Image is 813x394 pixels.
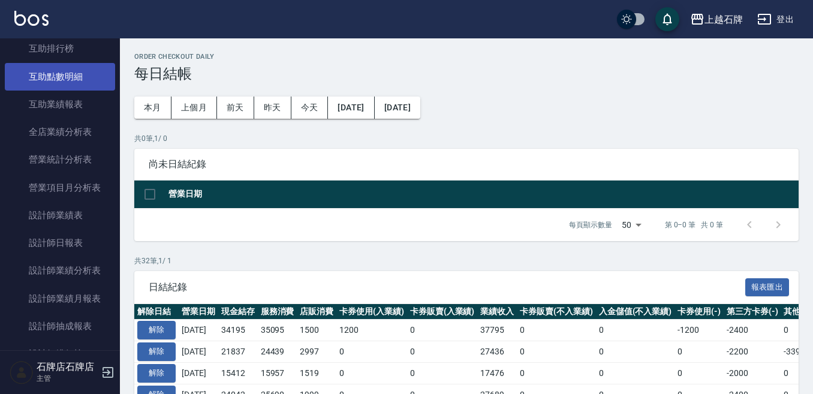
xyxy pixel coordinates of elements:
[375,97,420,119] button: [DATE]
[675,304,724,320] th: 卡券使用(-)
[596,320,675,341] td: 0
[724,304,781,320] th: 第三方卡券(-)
[517,320,596,341] td: 0
[217,97,254,119] button: 前天
[5,257,115,284] a: 設計師業績分析表
[675,341,724,363] td: 0
[5,174,115,201] a: 營業項目月分析表
[297,304,336,320] th: 店販消費
[745,278,790,297] button: 報表匯出
[477,304,517,320] th: 業績收入
[218,341,258,363] td: 21837
[297,320,336,341] td: 1500
[297,341,336,363] td: 2997
[10,360,34,384] img: Person
[5,63,115,91] a: 互助點數明細
[517,304,596,320] th: 卡券販賣(不入業績)
[596,341,675,363] td: 0
[254,97,291,119] button: 昨天
[179,304,218,320] th: 營業日期
[745,281,790,292] a: 報表匯出
[407,304,478,320] th: 卡券販賣(入業績)
[407,341,478,363] td: 0
[407,320,478,341] td: 0
[477,341,517,363] td: 27436
[134,53,799,61] h2: Order checkout daily
[258,341,297,363] td: 24439
[258,362,297,384] td: 15957
[137,321,176,339] button: 解除
[218,304,258,320] th: 現金結存
[569,219,612,230] p: 每頁顯示數量
[5,118,115,146] a: 全店業績分析表
[724,320,781,341] td: -2400
[37,373,98,384] p: 主管
[218,362,258,384] td: 15412
[134,97,171,119] button: 本月
[291,97,329,119] button: 今天
[336,341,407,363] td: 0
[134,133,799,144] p: 共 0 筆, 1 / 0
[37,361,98,373] h5: 石牌店石牌店
[477,362,517,384] td: 17476
[665,219,723,230] p: 第 0–0 筆 共 0 筆
[5,35,115,62] a: 互助排行榜
[218,320,258,341] td: 34195
[137,342,176,361] button: 解除
[596,304,675,320] th: 入金儲值(不入業績)
[517,341,596,363] td: 0
[258,304,297,320] th: 服務消費
[5,312,115,340] a: 設計師抽成報表
[336,304,407,320] th: 卡券使用(入業績)
[517,362,596,384] td: 0
[477,320,517,341] td: 37795
[179,341,218,363] td: [DATE]
[134,255,799,266] p: 共 32 筆, 1 / 1
[704,12,743,27] div: 上越石牌
[134,65,799,82] h3: 每日結帳
[617,209,646,241] div: 50
[171,97,217,119] button: 上個月
[5,201,115,229] a: 設計師業績表
[596,362,675,384] td: 0
[724,341,781,363] td: -2200
[336,362,407,384] td: 0
[752,8,799,31] button: 登出
[297,362,336,384] td: 1519
[724,362,781,384] td: -2000
[5,340,115,368] a: 設計師排行榜
[165,181,799,209] th: 營業日期
[5,285,115,312] a: 設計師業績月報表
[149,158,784,170] span: 尚未日結紀錄
[14,11,49,26] img: Logo
[336,320,407,341] td: 1200
[675,320,724,341] td: -1200
[179,362,218,384] td: [DATE]
[407,362,478,384] td: 0
[258,320,297,341] td: 35095
[149,281,745,293] span: 日結紀錄
[134,304,179,320] th: 解除日結
[685,7,748,32] button: 上越石牌
[5,91,115,118] a: 互助業績報表
[328,97,374,119] button: [DATE]
[655,7,679,31] button: save
[179,320,218,341] td: [DATE]
[5,146,115,173] a: 營業統計分析表
[675,362,724,384] td: 0
[137,364,176,383] button: 解除
[5,229,115,257] a: 設計師日報表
